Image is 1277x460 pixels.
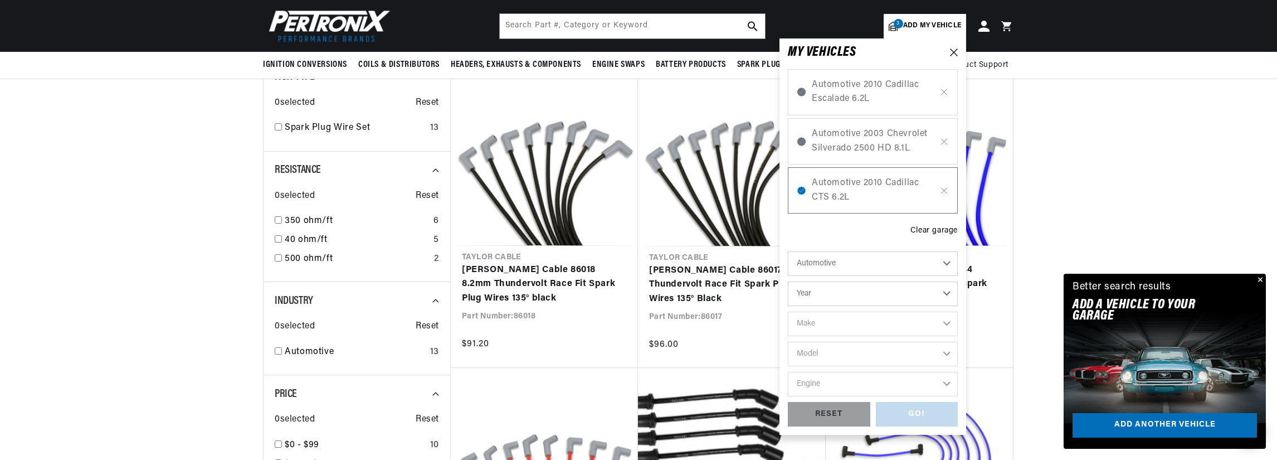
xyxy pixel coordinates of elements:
[275,319,315,334] span: 0 selected
[592,59,645,71] span: Engine Swaps
[737,59,805,71] span: Spark Plug Wires
[894,19,903,28] span: 3
[430,121,439,135] div: 13
[275,164,321,176] span: Resistance
[812,78,934,106] span: Automotive 2010 Cadillac Escalade 6.2L
[650,52,732,78] summary: Battery Products
[1073,279,1171,296] div: Better search results
[285,121,426,135] a: Spark Plug Wire Set
[353,52,445,78] summary: Coils & Distributors
[416,319,439,334] span: Reset
[263,59,347,71] span: Ignition Conversions
[903,21,961,31] span: Add my vehicle
[275,96,315,110] span: 0 selected
[416,96,439,110] span: Reset
[434,252,439,267] div: 2
[812,127,934,156] span: Automotive 2003 Chevrolet Silverado 2500 HD 8.1L
[649,264,815,307] a: [PERSON_NAME] Cable 86017 8.2mm Thundervolt Race Fit Spark Plug Wires 135° Black
[1073,413,1257,438] a: Add another vehicle
[462,263,627,306] a: [PERSON_NAME] Cable 86018 8.2mm Thundervolt Race Fit Spark Plug Wires 135° black
[587,52,650,78] summary: Engine Swaps
[732,52,811,78] summary: Spark Plug Wires
[275,189,315,204] span: 0 selected
[285,440,319,449] span: $0 - $99
[837,263,1002,306] a: [PERSON_NAME] Cable 84644 8.2mm Thundervolt Custom Spark Plug Wires 8 cyl blue
[433,214,439,229] div: 6
[430,345,439,360] div: 13
[947,59,1008,71] span: Product Support
[263,52,353,78] summary: Ignition Conversions
[430,438,439,453] div: 10
[788,312,958,336] select: Make
[285,252,430,267] a: 500 ohm/ft
[884,14,966,38] a: 3Add my vehicle
[263,7,391,45] img: Pertronix
[788,402,870,427] div: RESET
[788,47,856,58] h6: MY VEHICLE S
[285,345,426,360] a: Automotive
[788,282,958,306] select: Year
[416,189,439,204] span: Reset
[788,251,958,276] select: Ride Type
[275,413,315,427] span: 0 selected
[433,233,439,248] div: 5
[275,296,313,307] span: Industry
[416,413,439,427] span: Reset
[358,59,440,71] span: Coils & Distributors
[812,176,934,205] span: Automotive 2010 Cadillac CTS 6.2L
[910,225,958,237] div: Clear garage
[947,52,1014,79] summary: Product Support
[500,14,765,38] input: Search Part #, Category or Keyword
[1073,299,1229,322] h2: Add A VEHICLE to your garage
[275,389,297,400] span: Price
[788,372,958,396] select: Engine
[285,214,429,229] a: 350 ohm/ft
[788,342,958,366] select: Model
[445,52,587,78] summary: Headers, Exhausts & Components
[451,59,581,71] span: Headers, Exhausts & Components
[740,14,765,38] button: search button
[1252,274,1266,287] button: Close
[656,59,726,71] span: Battery Products
[285,233,429,248] a: 40 ohm/ft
